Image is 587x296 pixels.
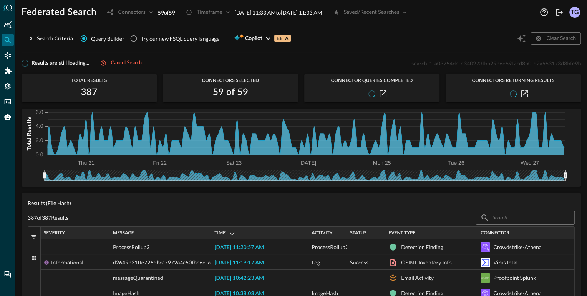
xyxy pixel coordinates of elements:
[214,260,264,266] span: [DATE] 11:19:17 AM
[274,35,291,42] p: BETA
[163,78,298,83] span: Connectors Selected
[113,270,163,286] span: messageQuarantined
[113,239,150,255] span: ProcessRollup2
[493,255,517,270] div: VirusTotal
[553,6,565,18] button: Logout
[2,111,14,123] div: Query Agent
[2,95,14,108] div: FSQL
[96,59,146,68] button: Cancel search
[304,78,439,83] span: Connector Queries Completed
[36,137,43,143] tspan: 2.0
[493,239,542,255] div: Crowdstrike-Athena
[2,268,14,281] div: Chat
[481,242,490,252] svg: Amazon Athena (for Amazon S3)
[91,35,124,43] span: Query Builder
[481,258,490,267] svg: Virus Total
[401,239,443,255] div: Detection Finding
[446,78,581,83] span: Connectors Returning Results
[226,160,242,166] tspan: Sat 23
[44,230,65,236] span: Severity
[214,230,226,236] span: Time
[2,65,14,77] div: Addons
[312,255,320,270] span: Log
[22,78,157,83] span: Total Results
[113,255,311,270] span: d2649b31ffe726dbca7972a4c50fbe6e last seen on [DATE] 15:19:17.172433+00:00
[81,86,98,99] h2: 387
[36,123,43,129] tspan: 4.0
[28,214,68,222] p: 387 of 387 Results
[158,8,175,17] p: 59 of 59
[36,109,43,115] tspan: 6.0
[141,35,220,43] div: Try our new FSQL query language
[312,230,332,236] span: Activity
[153,160,167,166] tspan: Fri 22
[350,255,368,270] span: Success
[373,160,391,166] tspan: Mon 25
[2,18,14,31] div: Summary Insights
[26,117,32,150] tspan: Total Results
[481,273,490,283] svg: Splunk
[2,49,14,62] div: Connectors
[235,8,322,17] p: [DATE] 11:33 AM to [DATE] 11:33 AM
[214,245,264,250] span: [DATE] 11:20:57 AM
[245,34,262,43] span: Copilot
[111,59,142,68] div: Cancel search
[2,80,14,92] div: Settings
[78,160,95,166] tspan: Thu 21
[299,160,316,166] tspan: [DATE]
[28,199,575,207] p: Results (File Hash)
[2,34,14,46] div: Federated Search
[538,6,550,18] button: Help
[350,230,366,236] span: Status
[521,160,539,166] tspan: Wed 27
[51,255,83,270] div: Informational
[388,230,415,236] span: Event Type
[36,151,43,157] tspan: 0.0
[22,32,78,45] button: Search Criteria
[448,160,464,166] tspan: Tue 26
[37,34,73,43] div: Search Criteria
[229,32,295,45] button: CopilotBETA
[493,270,536,286] div: Proofpoint Splunk
[213,86,248,99] h2: 59 of 59
[22,6,96,18] h1: Federated Search
[401,270,434,286] div: Email Activity
[481,230,509,236] span: Connector
[113,230,134,236] span: Message
[32,60,90,67] span: Results are still loading...
[411,60,581,67] span: search_1_a03754de_d340273fbb29b6e69f2cd8b0_d2a563173d8bfe9b
[312,239,348,255] span: ProcessRollup2
[569,7,580,18] div: TG
[214,276,264,281] span: [DATE] 10:42:23 AM
[492,211,557,225] input: Search
[401,255,452,270] div: OSINT Inventory Info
